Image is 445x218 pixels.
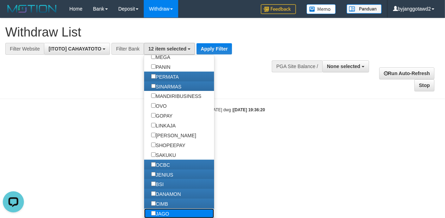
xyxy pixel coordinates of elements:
strong: [DATE] 19:36:20 [233,107,265,112]
button: None selected [322,60,369,72]
button: Open LiveChat chat widget [3,3,24,24]
span: 12 item selected [148,46,186,52]
img: Button%20Memo.svg [307,4,336,14]
label: CIMB [144,199,175,209]
label: JENIUS [144,170,180,179]
label: PERMATA [144,72,186,81]
label: BSI [144,179,170,189]
input: MEGA [151,54,156,59]
label: SAKUKU [144,150,183,160]
input: GOPAY [151,113,156,118]
button: 12 item selected [144,43,195,55]
input: CIMB [151,201,156,206]
a: Stop [414,79,434,91]
label: LINKAJA [144,120,183,130]
input: PERMATA [151,74,156,79]
img: panduan.png [347,4,382,14]
label: GOPAY [144,111,180,120]
input: PANIN [151,64,156,69]
input: SHOPEEPAY [151,143,156,147]
div: Filter Bank [111,43,144,55]
label: DANAMON [144,189,188,199]
input: OCBC [151,162,156,167]
img: MOTION_logo.png [5,4,59,14]
label: MANDIRIBUSINESS [144,91,208,101]
label: OVO [144,101,174,111]
label: OCBC [144,160,177,170]
div: PGA Site Balance / [272,60,322,72]
label: SINARMAS [144,81,188,91]
input: OVO [151,103,156,108]
label: PANIN [144,62,178,72]
div: Filter Website [5,43,44,55]
input: JENIUS [151,172,156,177]
input: BSI [151,181,156,186]
label: [PERSON_NAME] [144,130,203,140]
input: SINARMAS [151,84,156,88]
img: Feedback.jpg [261,4,296,14]
small: code © [DATE]-[DATE] dwg | [180,107,265,112]
input: [PERSON_NAME] [151,133,156,137]
input: SAKUKU [151,152,156,157]
a: Run Auto-Refresh [379,67,434,79]
button: Apply Filter [196,43,232,54]
input: LINKAJA [151,123,156,127]
input: MANDIRIBUSINESS [151,93,156,98]
label: SHOPEEPAY [144,140,192,150]
h1: Withdraw List [5,25,290,39]
input: JAGO [151,211,156,216]
span: None selected [327,64,360,69]
label: MEGA [144,52,177,62]
button: [ITOTO] CAHAYATOTO [44,43,110,55]
input: DANAMON [151,191,156,196]
span: [ITOTO] CAHAYATOTO [49,46,101,52]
